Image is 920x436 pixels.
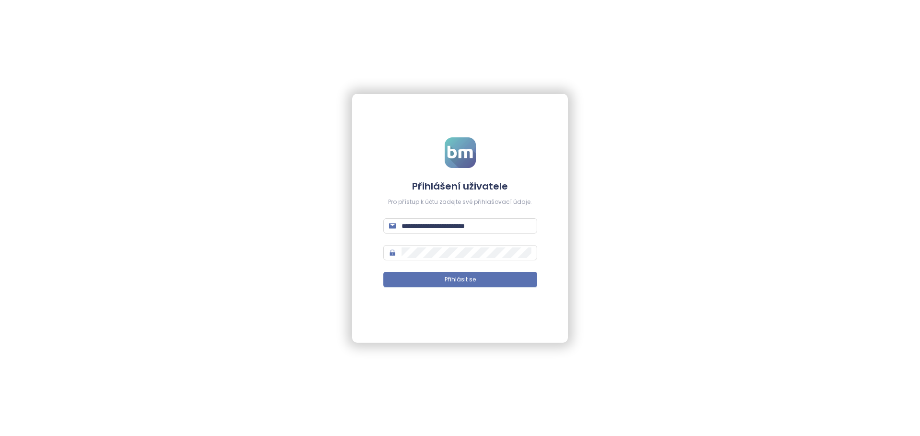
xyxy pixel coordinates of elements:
span: mail [389,223,396,229]
button: Přihlásit se [383,272,537,287]
span: lock [389,249,396,256]
h4: Přihlášení uživatele [383,179,537,193]
div: Pro přístup k účtu zadejte své přihlašovací údaje. [383,198,537,207]
img: logo [445,137,476,168]
span: Přihlásit se [445,275,476,284]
